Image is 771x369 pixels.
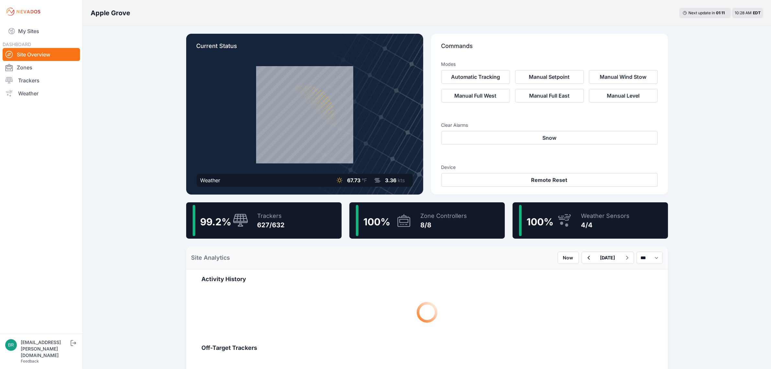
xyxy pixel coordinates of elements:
[5,339,17,351] img: brayden.sanford@nevados.solar
[385,177,397,184] span: 3.36
[753,10,761,15] span: EDT
[3,61,80,74] a: Zones
[349,202,505,239] a: 100%Zone Controllers8/8
[257,220,285,230] div: 627/632
[441,122,658,128] h3: Clear Alarms
[513,202,668,239] a: 100%Weather Sensors4/4
[21,359,39,363] a: Feedback
[5,6,41,17] img: Nevados
[362,177,367,184] span: °F
[441,89,510,102] button: Manual Full West
[421,211,467,220] div: Zone Controllers
[398,177,405,184] span: kts
[581,220,630,230] div: 4/4
[202,343,652,352] h2: Off-Target Trackers
[441,164,658,171] h3: Device
[581,211,630,220] div: Weather Sensors
[3,87,80,100] a: Weather
[595,252,620,264] button: [DATE]
[515,89,584,102] button: Manual Full East
[527,216,554,228] span: 100 %
[197,42,413,56] p: Current Status
[441,61,456,67] h3: Modes
[441,131,658,145] button: Snow
[441,70,510,84] button: Automatic Tracking
[558,252,579,264] button: Now
[3,74,80,87] a: Trackers
[735,10,752,15] span: 10:28 AM
[200,176,221,184] div: Weather
[347,177,361,184] span: 67.73
[3,48,80,61] a: Site Overview
[441,173,658,187] button: Remote Reset
[91,5,130,21] nav: Breadcrumb
[3,23,80,39] a: My Sites
[716,10,728,16] div: 01 : 11
[191,253,230,262] h2: Site Analytics
[688,10,715,15] span: Next update in
[200,216,232,228] span: 99.2 %
[3,42,31,47] span: DASHBOARD
[91,8,130,18] h3: Apple Grove
[589,89,658,102] button: Manual Level
[21,339,69,359] div: [EMAIL_ADDRESS][PERSON_NAME][DOMAIN_NAME]
[421,220,467,230] div: 8/8
[589,70,658,84] button: Manual Wind Stow
[364,216,391,228] span: 100 %
[257,211,285,220] div: Trackers
[515,70,584,84] button: Manual Setpoint
[441,42,658,56] p: Commands
[202,275,652,284] h2: Activity History
[186,202,342,239] a: 99.2%Trackers627/632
